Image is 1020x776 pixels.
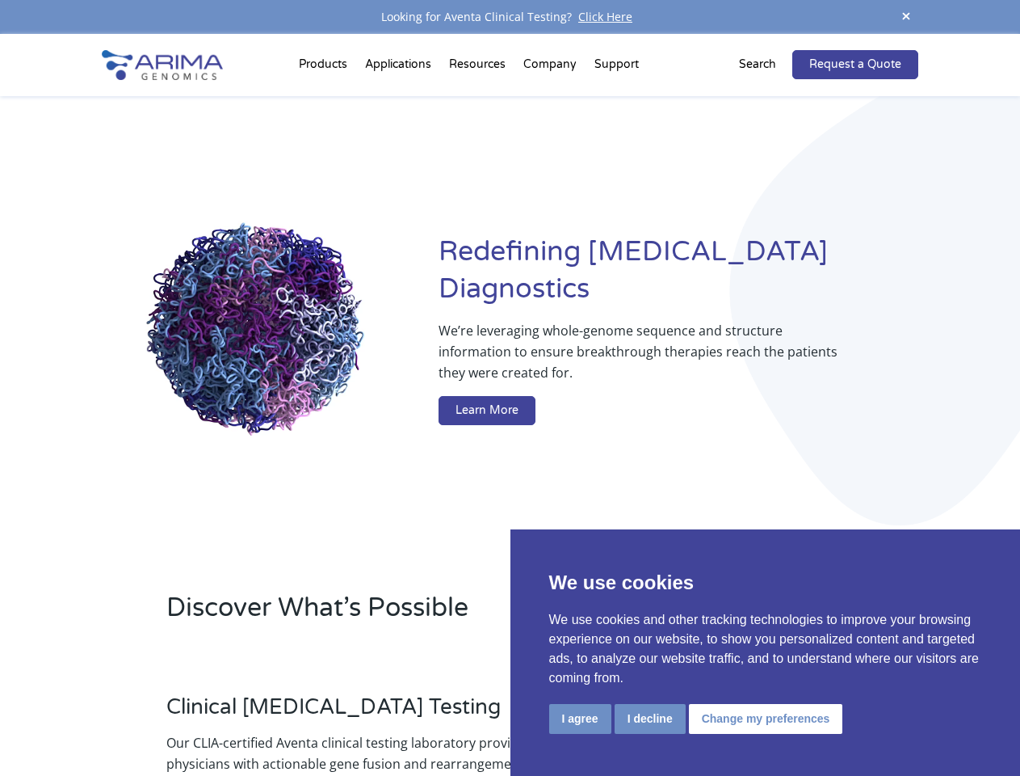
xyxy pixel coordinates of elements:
p: We use cookies [549,568,982,597]
button: I agree [549,704,611,734]
div: Looking for Aventa Clinical Testing? [102,6,917,27]
button: Change my preferences [689,704,843,734]
img: Arima-Genomics-logo [102,50,223,80]
a: Request a Quote [792,50,918,79]
p: Search [739,54,776,75]
p: We use cookies and other tracking technologies to improve your browsing experience on our website... [549,610,982,688]
h1: Redefining [MEDICAL_DATA] Diagnostics [439,234,918,320]
h3: Clinical [MEDICAL_DATA] Testing [166,694,573,732]
a: Click Here [572,9,639,24]
a: Learn More [439,396,535,425]
p: We’re leveraging whole-genome sequence and structure information to ensure breakthrough therapies... [439,320,854,396]
h2: Discover What’s Possible [166,590,703,639]
button: I decline [615,704,686,734]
